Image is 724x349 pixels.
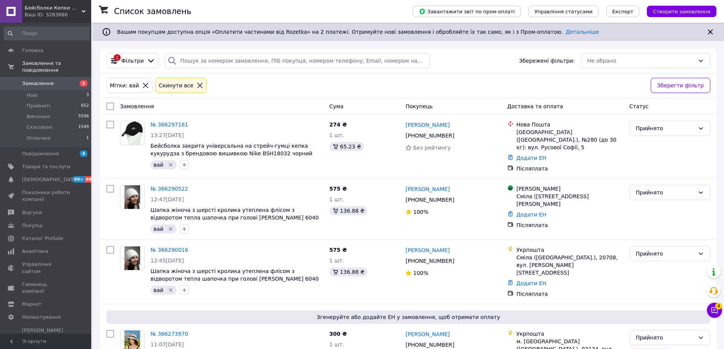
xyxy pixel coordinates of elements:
[636,124,695,133] div: Прийнято
[516,221,623,229] div: Післяплата
[22,222,43,229] span: Покупці
[114,7,191,16] h1: Список замовлень
[413,209,428,215] span: 100%
[516,280,547,286] a: Додати ЕН
[413,6,521,17] button: Завантажити звіт по пром-оплаті
[413,270,428,276] span: 100%
[647,6,716,17] button: Створити замовлення
[22,80,54,87] span: Замовлення
[639,8,716,14] a: Створити замовлення
[151,186,188,192] a: № 366290522
[151,331,188,337] a: № 366273970
[330,103,344,109] span: Cума
[566,29,599,35] a: Детальніше
[419,8,515,15] span: Завантажити звіт по пром-оплаті
[516,185,623,193] div: [PERSON_NAME]
[154,287,163,293] span: вай
[330,142,364,151] div: 65.23 ₴
[636,250,695,258] div: Прийнято
[120,246,144,270] a: Фото товару
[120,121,144,145] a: Фото товару
[404,256,456,266] div: [PHONE_NUMBER]
[151,143,312,156] a: Бейсболка закрита універсальна на стрейч-гумці кепка кукурудза з брендовою вишивкою Nike BSH18032...
[27,113,50,120] span: Виконані
[154,226,163,232] span: вай
[151,122,188,128] a: № 366297161
[653,9,710,14] span: Створити замовлення
[406,121,450,129] a: [PERSON_NAME]
[80,80,87,87] span: 2
[121,57,144,65] span: Фільтри
[636,188,695,197] div: Прийнято
[516,193,623,208] div: Сміла ([STREET_ADDRESS][PERSON_NAME]
[151,196,184,202] span: 12:47[DATE]
[168,226,174,232] svg: Видалити мітку
[507,103,563,109] span: Доставка та оплата
[516,121,623,128] div: Нова Пошта
[151,132,184,138] span: 13:27[DATE]
[85,176,97,183] span: 99+
[404,194,456,205] div: [PHONE_NUMBER]
[516,165,623,172] div: Післяплата
[154,162,163,168] span: вай
[516,128,623,151] div: [GEOGRAPHIC_DATA] ([GEOGRAPHIC_DATA].), №280 (до 30 кг): вул. Русової Софії, 5
[81,103,89,109] span: 652
[22,248,48,255] span: Аналітика
[151,257,184,264] span: 12:45[DATE]
[151,268,319,289] a: Шапка жіноча з шерсті кролика утеплена флісом з відворотом тепла шапочка при голові [PERSON_NAME]...
[330,331,347,337] span: 300 ₴
[606,6,640,17] button: Експорт
[109,313,707,321] span: Згенеруйте або додайте ЕН у замовлення, щоб отримати оплату
[657,81,704,90] span: Зберегти фільтр
[330,206,368,215] div: 136.88 ₴
[22,163,70,170] span: Товари та послуги
[80,150,87,157] span: 4
[22,150,59,157] span: Повідомлення
[406,330,450,338] a: [PERSON_NAME]
[528,6,599,17] button: Управління статусами
[413,145,451,151] span: Без рейтингу
[120,121,144,145] img: Фото товару
[27,92,38,99] span: Нові
[78,124,89,131] span: 1549
[516,212,547,218] a: Додати ЕН
[25,5,82,11] span: Бейсболки Кепки Шапки Аксесуари оптом со склада
[707,303,722,318] button: Чат з покупцем4
[330,186,347,192] span: 575 ₴
[406,246,450,254] a: [PERSON_NAME]
[22,235,63,242] span: Каталог ProSale
[516,246,623,254] div: Укрпошта
[120,103,154,109] span: Замовлення
[78,113,89,120] span: 5596
[22,47,43,54] span: Головна
[165,53,429,68] input: Пошук за номером замовлення, ПІБ покупця, номером телефону, Email, номером накладної
[330,267,368,276] div: 136.88 ₴
[715,303,722,310] span: 4
[22,189,70,203] span: Показники роботи компанії
[151,207,319,228] span: Шапка жіноча з шерсті кролика утеплена флісом з відворотом тепла шапочка при голові [PERSON_NAME]...
[25,11,91,18] div: Ваш ID: 3283886
[22,176,78,183] span: [DEMOGRAPHIC_DATA]
[86,135,89,142] span: 1
[22,327,70,348] span: [PERSON_NAME] та рахунки
[108,81,141,90] div: Мітки: вай
[516,330,623,338] div: Укрпошта
[330,247,347,253] span: 575 ₴
[4,27,90,40] input: Пошук
[27,103,50,109] span: Прийняті
[151,247,188,253] a: № 366290016
[27,124,52,131] span: Скасовані
[22,261,70,275] span: Управління сайтом
[406,103,432,109] span: Покупець
[636,333,695,342] div: Прийнято
[330,257,344,264] span: 1 шт.
[157,81,195,90] div: Cкинути все
[612,9,634,14] span: Експорт
[120,246,144,270] img: Фото товару
[406,185,450,193] a: [PERSON_NAME]
[651,78,710,93] button: Зберегти фільтр
[516,254,623,276] div: Сміла ([GEOGRAPHIC_DATA].), 20708, вул. [PERSON_NAME][STREET_ADDRESS]
[22,301,41,308] span: Маркет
